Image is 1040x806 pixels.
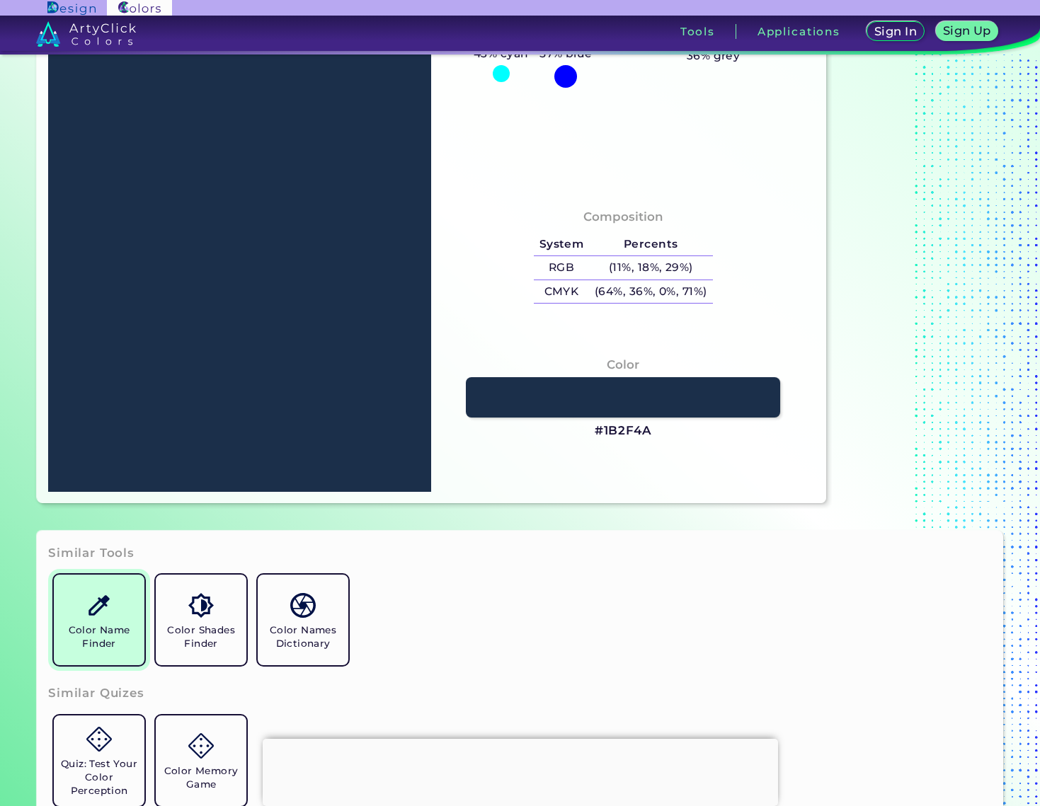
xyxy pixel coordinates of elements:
[150,569,252,671] a: Color Shades Finder
[59,757,139,798] h5: Quiz: Test Your Color Perception
[188,733,213,758] img: icon_game.svg
[188,593,213,618] img: icon_color_shades.svg
[869,22,922,40] a: Sign In
[36,21,136,47] img: logo_artyclick_colors_white.svg
[876,26,915,37] h5: Sign In
[595,422,652,439] h3: #1B2F4A
[534,233,589,256] h5: System
[161,623,241,650] h5: Color Shades Finder
[583,207,663,227] h4: Composition
[252,569,354,671] a: Color Names Dictionary
[161,764,241,791] h5: Color Memory Game
[944,25,989,36] h5: Sign Up
[86,727,111,752] img: icon_game.svg
[86,593,111,618] img: icon_color_name_finder.svg
[589,280,712,304] h5: (64%, 36%, 0%, 71%)
[680,26,715,37] h3: Tools
[263,739,778,802] iframe: Advertisement
[47,1,95,15] img: ArtyClick Design logo
[48,685,144,702] h3: Similar Quizes
[534,280,589,304] h5: CMYK
[59,623,139,650] h5: Color Name Finder
[589,233,712,256] h5: Percents
[607,355,639,375] h4: Color
[290,593,315,618] img: icon_color_names_dictionary.svg
[534,256,589,280] h5: RGB
[589,256,712,280] h5: (11%, 18%, 29%)
[48,569,150,671] a: Color Name Finder
[938,22,995,40] a: Sign Up
[758,26,840,37] h3: Applications
[263,623,343,650] h5: Color Names Dictionary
